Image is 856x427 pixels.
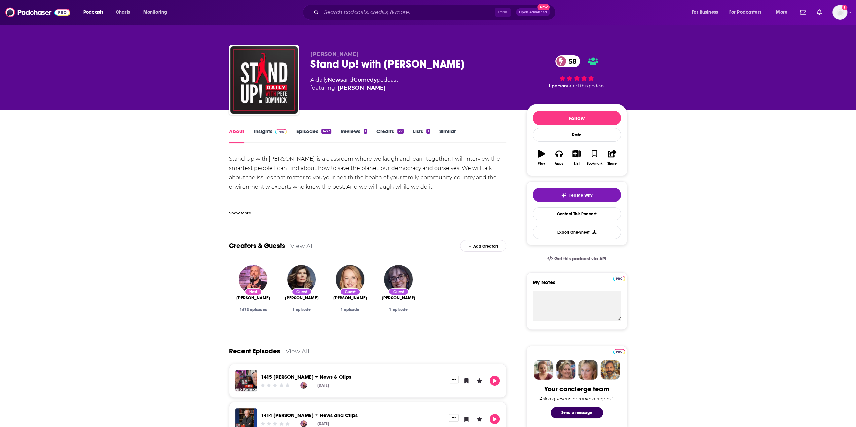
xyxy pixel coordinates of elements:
[275,129,287,134] img: Podchaser Pro
[533,188,621,202] button: tell me why sparkleTell Me Why
[79,7,112,18] button: open menu
[413,128,430,143] a: Lists1
[285,295,319,301] span: [PERSON_NAME]
[562,55,580,67] span: 58
[286,348,309,355] a: View All
[556,360,575,380] img: Barbara Profile
[384,265,413,294] img: Lenore Skenazy
[317,383,329,388] div: [DATE]
[364,129,367,134] div: 1
[586,145,603,170] button: Bookmark
[83,8,103,17] span: Podcasts
[331,307,369,312] div: 1 episode
[235,370,257,391] a: 1415 David Rothkopf + News & Clips
[261,412,358,418] a: 1414 Jeff Jarvis + News and Clips
[296,128,331,143] a: Episodes1473
[725,7,771,18] button: open menu
[309,5,562,20] div: Search podcasts, credits, & more...
[613,275,625,281] a: Pro website
[474,414,484,424] button: Leave a Rating
[600,360,620,380] img: Jon Profile
[310,51,359,57] span: [PERSON_NAME]
[832,5,847,20] button: Show profile menu
[328,77,343,83] a: News
[814,7,824,18] a: Show notifications dropdown
[245,288,262,295] div: Host
[842,5,847,10] svg: Add a profile image
[613,276,625,281] img: Podchaser Pro
[490,376,500,386] button: Play
[555,55,580,67] a: 58
[539,396,614,401] div: Ask a question or make a request.
[139,7,176,18] button: open menu
[495,8,511,17] span: Ctrl K
[290,242,314,249] a: View All
[586,162,602,166] div: Bookmark
[283,307,321,312] div: 1 episode
[797,7,809,18] a: Show notifications dropdown
[5,6,70,19] a: Podchaser - Follow, Share and Rate Podcasts
[254,128,287,143] a: InsightsPodchaser Pro
[388,288,409,295] div: Guest
[261,374,351,380] a: 1415 David Rothkopf + News & Clips
[474,376,484,386] button: Leave a Rating
[292,288,312,295] div: Guest
[569,193,592,198] span: Tell Me Why
[116,8,130,17] span: Charts
[776,8,787,17] span: More
[300,382,307,389] a: Pete Dominick
[229,242,285,250] a: Creators & Guests
[300,420,307,427] img: Pete Dominick
[333,295,367,301] span: [PERSON_NAME]
[561,193,566,198] img: tell me why sparkle
[239,265,267,294] img: Pete Dominick
[526,51,627,93] div: 58 1 personrated this podcast
[236,295,270,301] span: [PERSON_NAME]
[533,279,621,291] label: My Notes
[353,77,377,83] a: Comedy
[544,385,609,393] div: Your concierge team
[613,348,625,354] a: Pro website
[578,360,598,380] img: Jules Profile
[111,7,134,18] a: Charts
[516,8,550,16] button: Open AdvancedNew
[397,129,403,134] div: 27
[317,421,329,426] div: [DATE]
[236,295,270,301] a: Pete Dominick
[341,128,367,143] a: Reviews1
[143,8,167,17] span: Monitoring
[229,154,507,220] div: Stand Up with [PERSON_NAME] is a classroom where we laugh and learn together. I will interview th...
[230,46,298,114] img: Stand Up! with Pete Dominick
[439,128,456,143] a: Similar
[449,376,459,383] button: Show More Button
[338,84,386,92] a: Pete Dominick
[832,5,847,20] img: User Profile
[380,307,417,312] div: 1 episode
[533,145,550,170] button: Play
[321,129,331,134] div: 1473
[534,360,553,380] img: Sydney Profile
[567,83,606,88] span: rated this podcast
[333,295,367,301] a: Olga Khazan
[382,295,415,301] span: [PERSON_NAME]
[537,4,550,10] span: New
[343,77,353,83] span: and
[554,256,606,262] span: Get this podcast via API
[376,128,403,143] a: Credits27
[550,145,568,170] button: Apps
[285,295,319,301] a: Kris Brown
[490,414,500,424] button: Play
[603,145,621,170] button: Share
[538,162,545,166] div: Play
[687,7,727,18] button: open menu
[260,383,290,388] div: Community Rating: 0 out of 5
[542,251,612,267] a: Get this podcast via API
[460,240,506,252] div: Add Creators
[771,7,796,18] button: open menu
[382,295,415,301] a: Lenore Skenazy
[533,226,621,239] button: Export One-Sheet
[310,76,398,92] div: A daily podcast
